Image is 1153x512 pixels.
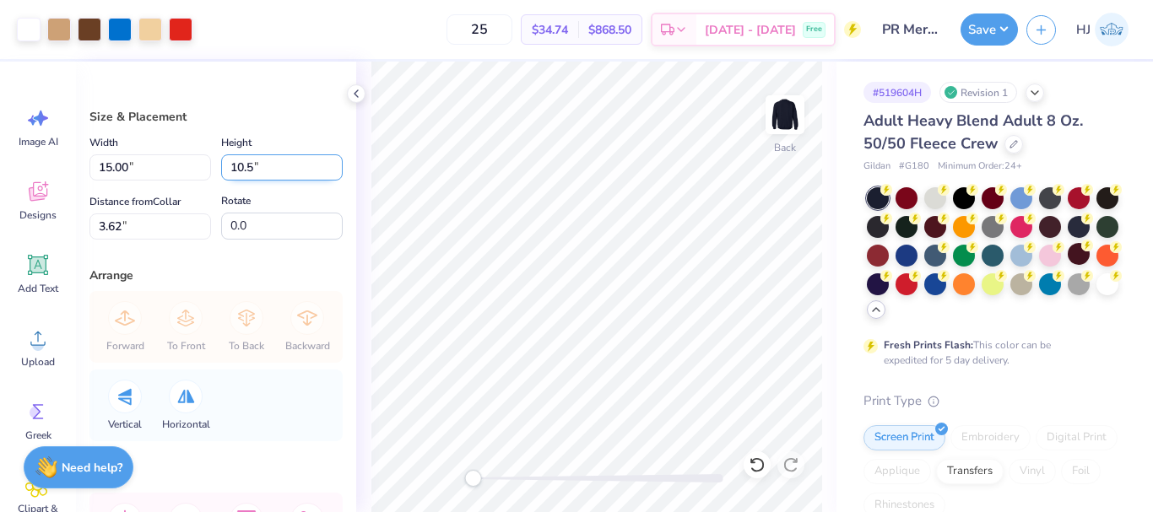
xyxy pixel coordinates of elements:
[1076,20,1091,40] span: HJ
[863,159,890,174] span: Gildan
[1095,13,1129,46] img: Hughe Josh Cabanete
[221,191,251,211] label: Rotate
[221,132,252,153] label: Height
[1036,425,1118,450] div: Digital Print
[961,13,1018,46] button: Save
[863,391,1119,411] div: Print Type
[62,460,122,476] strong: Need help?
[89,191,181,212] label: Distance from Collar
[89,132,118,153] label: Width
[863,459,931,484] div: Applique
[863,425,945,450] div: Screen Print
[1061,459,1101,484] div: Foil
[25,428,51,442] span: Greek
[899,159,929,174] span: # G180
[705,21,796,39] span: [DATE] - [DATE]
[89,468,343,486] div: Align
[19,208,57,222] span: Designs
[588,21,631,39] span: $868.50
[863,82,931,103] div: # 519604H
[806,24,822,35] span: Free
[938,159,1022,174] span: Minimum Order: 24 +
[1009,459,1056,484] div: Vinyl
[21,355,55,369] span: Upload
[884,337,1091,368] div: This color can be expedited for 5 day delivery.
[950,425,1031,450] div: Embroidery
[89,267,343,284] div: Arrange
[108,418,142,431] span: Vertical
[447,14,512,45] input: – –
[1069,13,1136,46] a: HJ
[532,21,568,39] span: $34.74
[869,13,952,46] input: Untitled Design
[939,82,1017,103] div: Revision 1
[884,338,973,352] strong: Fresh Prints Flash:
[774,140,796,155] div: Back
[19,135,58,148] span: Image AI
[162,418,210,431] span: Horizontal
[464,470,481,487] div: Accessibility label
[936,459,1004,484] div: Transfers
[768,98,802,132] img: Back
[89,108,343,126] div: Size & Placement
[863,110,1083,154] span: Adult Heavy Blend Adult 8 Oz. 50/50 Fleece Crew
[18,282,58,295] span: Add Text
